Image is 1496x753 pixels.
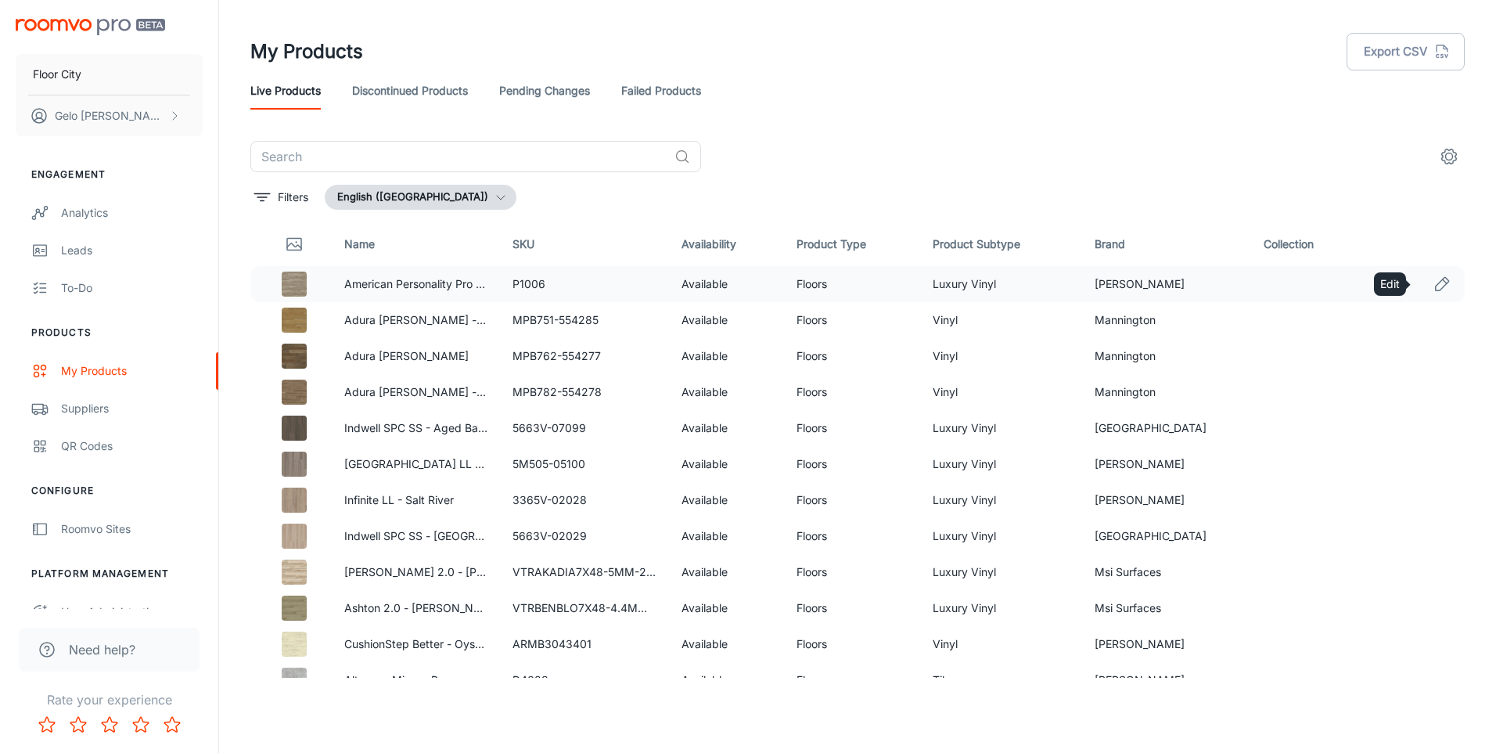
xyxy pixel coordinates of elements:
td: Luxury Vinyl [920,266,1082,302]
td: Available [669,554,784,590]
td: Vinyl [920,626,1082,662]
td: Available [669,446,784,482]
td: Luxury Vinyl [920,410,1082,446]
td: Available [669,662,784,698]
a: Discontinued Products [352,72,468,110]
td: Tile [920,662,1082,698]
td: Luxury Vinyl [920,482,1082,518]
a: Infinite LL - Salt River [344,493,454,506]
td: MPB782-554278 [500,374,669,410]
button: settings [1433,141,1465,172]
a: Adura [PERSON_NAME] - Gilded Gold [344,313,539,326]
td: Available [669,302,784,338]
td: Available [669,410,784,446]
a: CushionStep Better - Oyster [344,637,489,650]
td: Floors [784,266,920,302]
td: [GEOGRAPHIC_DATA] [1082,518,1251,554]
th: Product Subtype [920,222,1082,266]
a: [PERSON_NAME] 2.0 - [PERSON_NAME] [344,565,556,578]
td: Luxury Vinyl [920,554,1082,590]
td: [PERSON_NAME] [1082,482,1251,518]
td: Floors [784,518,920,554]
div: Roomvo Sites [61,521,203,538]
td: Vinyl [920,302,1082,338]
td: 5663V-02029 [500,518,669,554]
td: Available [669,338,784,374]
a: Ashton 2.0 - [PERSON_NAME] Blonde [344,601,540,614]
div: Analytics [61,204,203,222]
img: Roomvo PRO Beta [16,19,165,35]
td: Available [669,482,784,518]
div: Leads [61,242,203,259]
td: 3365V-02028 [500,482,669,518]
td: [PERSON_NAME] [1082,446,1251,482]
button: Rate 1 star [31,709,63,740]
a: Pending Changes [499,72,590,110]
p: Floor City [33,66,81,83]
p: Gelo [PERSON_NAME] [55,107,165,124]
td: VTRAKADIA7X48-5MM-20MIL [500,554,669,590]
td: Floors [784,374,920,410]
input: Search [250,141,668,172]
button: Rate 3 star [94,709,125,740]
h1: My Products [250,38,363,66]
td: Luxury Vinyl [920,446,1082,482]
th: Collection [1251,222,1368,266]
td: [PERSON_NAME] [1082,266,1251,302]
a: [GEOGRAPHIC_DATA] LL - [GEOGRAPHIC_DATA] [344,457,595,470]
button: Rate 2 star [63,709,94,740]
td: Floors [784,554,920,590]
th: Availability [669,222,784,266]
td: [PERSON_NAME] [1082,626,1251,662]
p: Filters [278,189,308,206]
div: Suppliers [61,400,203,417]
td: [PERSON_NAME] [1082,662,1251,698]
div: My Products [61,362,203,380]
td: Floors [784,590,920,626]
td: [GEOGRAPHIC_DATA] [1082,410,1251,446]
th: Name [332,222,501,266]
a: Indwell SPC SS - [GEOGRAPHIC_DATA] [344,529,545,542]
td: Vinyl [920,374,1082,410]
td: P1006 [500,266,669,302]
td: 5663V-07099 [500,410,669,446]
td: ARMB3043401 [500,626,669,662]
div: User Administration [61,603,203,621]
button: English ([GEOGRAPHIC_DATA]) [325,185,516,210]
button: Export CSV [1347,33,1465,70]
td: Mannington [1082,374,1251,410]
a: Failed Products [621,72,701,110]
td: D4023 [500,662,669,698]
td: Floors [784,482,920,518]
span: Need help? [69,640,135,659]
th: Product Type [784,222,920,266]
svg: Thumbnail [285,235,304,254]
td: MPB762-554277 [500,338,669,374]
td: Floors [784,662,920,698]
td: Available [669,518,784,554]
th: SKU [500,222,669,266]
div: QR Codes [61,438,203,455]
a: Adura [PERSON_NAME] - Forest [344,385,511,398]
td: Available [669,374,784,410]
td: Floors [784,626,920,662]
a: Alterna - Mirage Brown [344,673,463,686]
td: Mannington [1082,338,1251,374]
td: Floors [784,302,920,338]
button: Rate 5 star [156,709,188,740]
a: Live Products [250,72,321,110]
td: Floors [784,338,920,374]
td: Available [669,266,784,302]
a: Indwell SPC SS - Aged Barrel Oak [344,421,519,434]
td: Available [669,590,784,626]
td: Msi Surfaces [1082,590,1251,626]
button: Floor City [16,54,203,95]
p: Rate your experience [13,690,206,709]
td: VTRBENBLO7X48-4.4MM-12MIL [500,590,669,626]
a: Edit [1429,271,1455,297]
td: Vinyl [920,338,1082,374]
td: Available [669,626,784,662]
a: Adura [PERSON_NAME] [344,349,469,362]
button: Gelo [PERSON_NAME] [16,95,203,136]
td: 5M505-05100 [500,446,669,482]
